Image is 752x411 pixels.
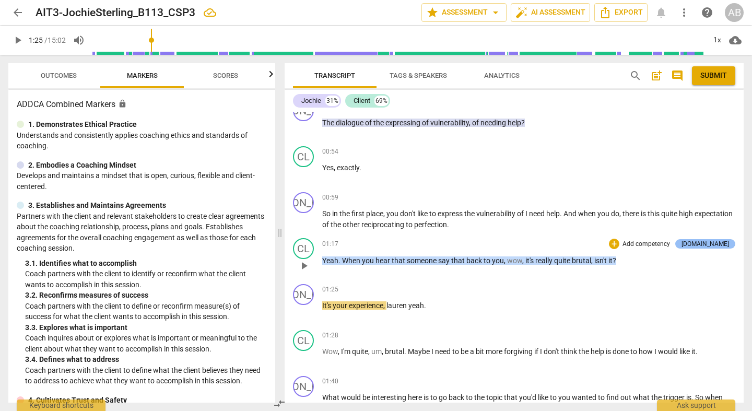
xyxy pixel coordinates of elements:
[426,6,502,19] span: Assessment
[407,256,438,265] span: someone
[392,256,407,265] span: that
[472,119,480,127] span: of
[621,240,671,249] p: Add competency
[25,301,267,322] p: Coach partners with the client to define or reconfirm measure(s) of success for what the client w...
[486,393,504,402] span: topic
[430,393,439,402] span: to
[426,6,439,19] span: star
[451,256,466,265] span: that
[385,347,404,356] span: brutal
[332,209,339,218] span: in
[28,119,137,130] p: 1. Demonstrates Ethical Practice
[591,347,606,356] span: help
[572,256,591,265] span: brutal
[339,209,351,218] span: the
[696,347,698,356] span: .
[729,34,742,46] span: cloud_download
[333,301,349,310] span: your
[408,393,424,402] span: here
[538,393,550,402] span: like
[322,393,341,402] span: What
[591,256,594,265] span: ,
[678,6,690,19] span: more_vert
[695,209,733,218] span: expectation
[654,347,658,356] span: I
[476,347,486,356] span: bit
[331,220,343,229] span: the
[17,400,105,411] div: Keyboard shortcuts
[554,256,572,265] span: quite
[351,209,366,218] span: first
[382,347,385,356] span: ,
[11,34,24,46] span: play_arrow
[293,238,314,259] div: Change speaker
[338,256,342,265] span: .
[464,209,476,218] span: the
[447,220,449,229] span: .
[461,347,470,356] span: be
[431,347,435,356] span: I
[641,209,648,218] span: is
[368,347,371,356] span: ,
[504,393,519,402] span: that
[579,347,591,356] span: the
[679,347,691,356] span: like
[679,209,695,218] span: high
[698,3,716,22] a: Help
[613,347,630,356] span: done
[301,96,321,106] div: Jochie
[28,160,136,171] p: 2. Embodies a Coaching Mindset
[352,347,368,356] span: quite
[322,193,338,202] span: 00:59
[354,96,370,106] div: Client
[700,71,727,81] span: Submit
[480,119,508,127] span: needing
[599,6,643,19] span: Export
[41,72,77,79] span: Outcomes
[648,209,661,218] span: this
[322,220,331,229] span: of
[322,209,332,218] span: So
[342,256,362,265] span: When
[470,347,476,356] span: a
[293,376,314,397] div: Change speaker
[11,6,24,19] span: arrow_back
[293,330,314,351] div: Change speaker
[296,257,312,274] button: Play
[314,72,355,79] span: Transcript
[73,34,85,46] span: volume_up
[578,209,597,218] span: when
[366,209,383,218] span: place
[25,365,267,386] p: Coach partners with the client to define what the client believes they need to address to achieve...
[606,393,620,402] span: find
[373,119,385,127] span: the
[563,209,578,218] span: And
[671,69,684,82] span: comment
[213,72,238,79] span: Scores
[273,397,286,410] span: compare_arrows
[322,256,338,265] span: Yeah
[484,72,520,79] span: Analytics
[325,96,339,106] div: 31%
[293,146,314,167] div: Change speaker
[525,256,535,265] span: it's
[343,220,361,229] span: other
[322,147,338,156] span: 00:54
[25,290,267,301] div: 3. 2. Reconfirms measures of success
[322,163,334,172] span: Yes
[361,220,406,229] span: reciprocating
[534,347,540,356] span: if
[474,393,486,402] span: the
[701,6,713,19] span: help
[594,3,648,22] button: Export
[572,393,598,402] span: wanted
[371,347,382,356] span: Filler word
[466,393,474,402] span: to
[17,211,267,254] p: Partners with the client and relevant stakeholders to create clear agreements about the coaching ...
[322,301,333,310] span: It's
[127,72,158,79] span: Markers
[362,393,372,402] span: be
[408,301,424,310] span: yeah
[452,347,461,356] span: to
[657,400,735,411] div: Ask support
